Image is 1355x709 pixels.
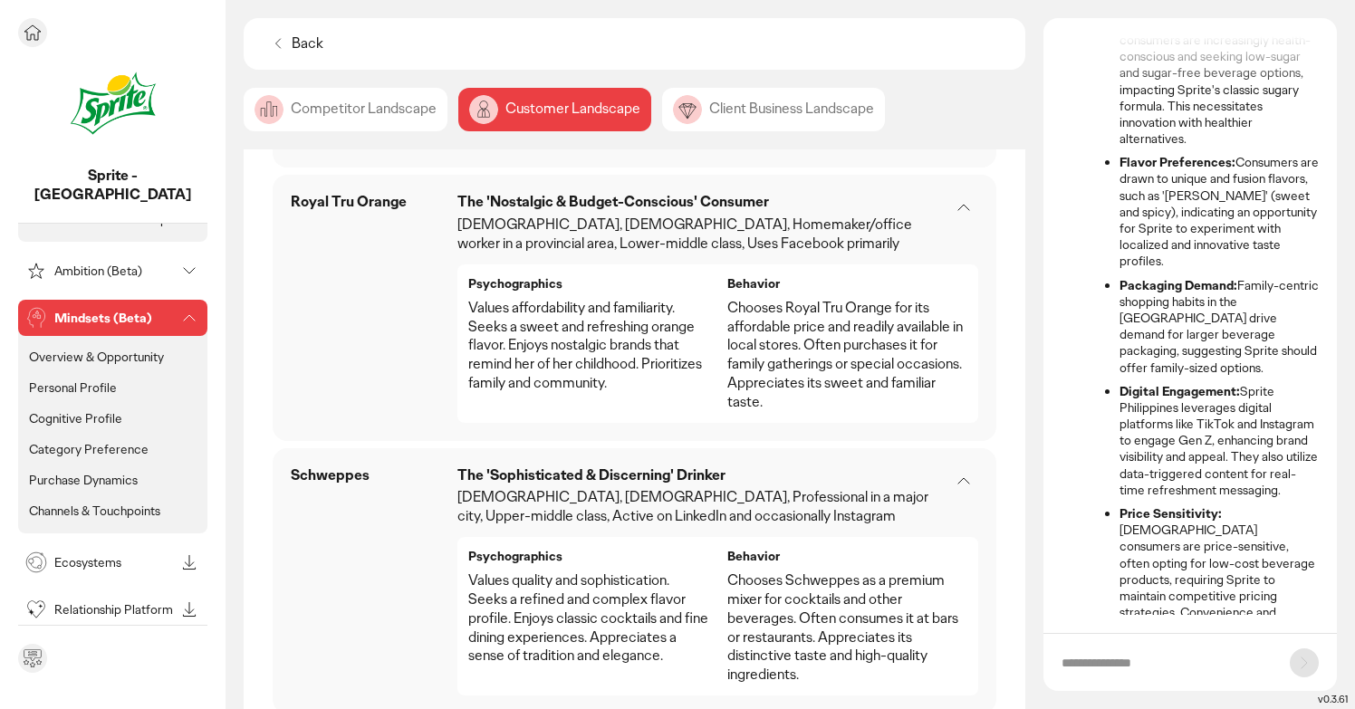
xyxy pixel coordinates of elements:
img: image [255,95,283,124]
div: Customer Landscape [458,88,651,131]
strong: Packaging Demand: [1120,277,1237,293]
p: Cognitive Profile [29,410,122,426]
p: Overview & Opportunity [29,349,164,365]
img: image [469,95,498,124]
strong: Price Sensitivity: [1120,505,1222,522]
p: Values affordability and familiarity. Seeks a sweet and refreshing orange flavor. Enjoys nostalgi... [468,299,708,393]
p: Schweppes [291,466,370,485]
p: Behavior [727,275,967,292]
img: image [673,95,702,124]
p: Psychographics [468,548,708,564]
div: Send feedback [18,644,47,673]
p: Values quality and sophistication. Seeks a refined and complex flavor profile. Enjoys classic coc... [468,571,708,666]
p: Chooses Royal Tru Orange for its affordable price and readily available in local stores. Often pu... [727,299,967,412]
li: Consumers are drawn to unique and fusion flavors, such as '[PERSON_NAME]' (sweet and spicy), indi... [1120,154,1319,269]
p: Mindsets (Beta) [54,311,175,324]
div: Client Business Landscape [662,88,885,131]
strong: Digital Engagement: [1120,383,1240,399]
li: Sprite Philippines leverages digital platforms like TikTok and Instagram to engage Gen Z, enhanci... [1120,383,1319,498]
p: Behavior [727,548,967,564]
p: Chooses Schweppes as a premium mixer for cocktails and other beverages. Often consumes it at bars... [727,571,967,685]
p: Sprite - Philippines [18,167,207,205]
p: Back [292,34,323,53]
p: Ecosystems [54,556,175,569]
li: Family-centric shopping habits in the [GEOGRAPHIC_DATA] drive demand for larger beverage packagin... [1120,277,1319,376]
p: Personal Profile [29,379,117,396]
p: The 'Sophisticated & Discerning' Drinker [457,466,949,485]
p: [DEMOGRAPHIC_DATA], [DEMOGRAPHIC_DATA], Homemaker/office worker in a provincial area, Lower-middl... [457,216,949,254]
p: [DEMOGRAPHIC_DATA], [DEMOGRAPHIC_DATA], Professional in a major city, Upper-middle class, Active ... [457,488,949,526]
p: Category Preference [29,441,149,457]
p: Royal Tru Orange [291,193,407,212]
p: Channels & Touchpoints [29,503,160,519]
p: Ambition (Beta) [54,264,175,277]
div: Competitor Landscape [244,88,447,131]
img: project avatar [68,58,159,149]
p: Purchase Dynamics [29,472,138,488]
p: The 'Nostalgic & Budget-Conscious' Consumer [457,193,949,212]
strong: Flavor Preferences: [1120,154,1235,170]
p: Relationship Platform [54,603,175,616]
p: Psychographics [468,275,708,292]
li: [DEMOGRAPHIC_DATA] consumers are price-sensitive, often opting for low-cost beverage products, re... [1120,505,1319,654]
